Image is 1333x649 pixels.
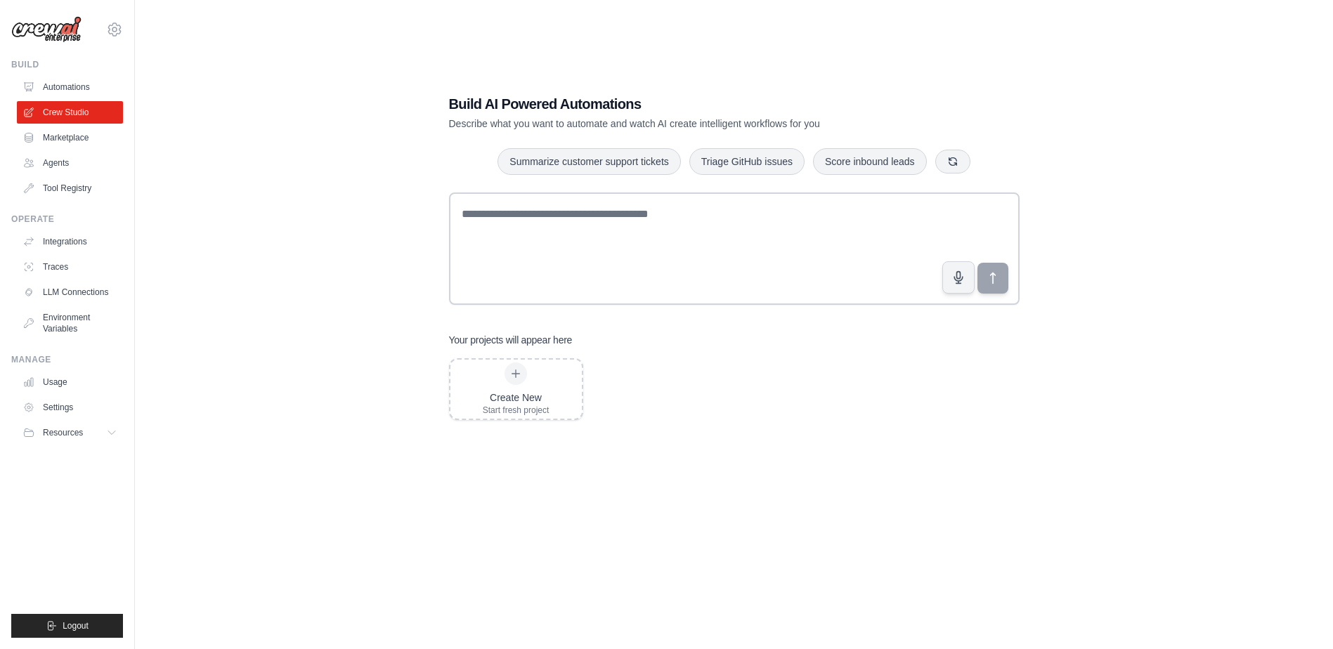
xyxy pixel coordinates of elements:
[483,391,550,405] div: Create New
[17,101,123,124] a: Crew Studio
[63,620,89,631] span: Logout
[17,421,123,444] button: Resources
[483,405,550,416] div: Start fresh project
[17,152,123,174] a: Agents
[11,16,82,43] img: Logo
[17,230,123,253] a: Integrations
[449,94,921,114] h1: Build AI Powered Automations
[813,148,927,175] button: Score inbound leads
[11,214,123,225] div: Operate
[17,371,123,393] a: Usage
[17,126,123,149] a: Marketplace
[935,150,970,173] button: Get new suggestions
[17,177,123,199] a: Tool Registry
[17,306,123,340] a: Environment Variables
[17,396,123,419] a: Settings
[17,281,123,303] a: LLM Connections
[689,148,805,175] button: Triage GitHub issues
[942,261,975,294] button: Click to speak your automation idea
[449,117,921,131] p: Describe what you want to automate and watch AI create intelligent workflows for you
[17,256,123,278] a: Traces
[11,354,123,365] div: Manage
[17,76,123,98] a: Automations
[11,614,123,638] button: Logout
[43,427,83,438] span: Resources
[11,59,123,70] div: Build
[498,148,680,175] button: Summarize customer support tickets
[449,333,573,347] h3: Your projects will appear here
